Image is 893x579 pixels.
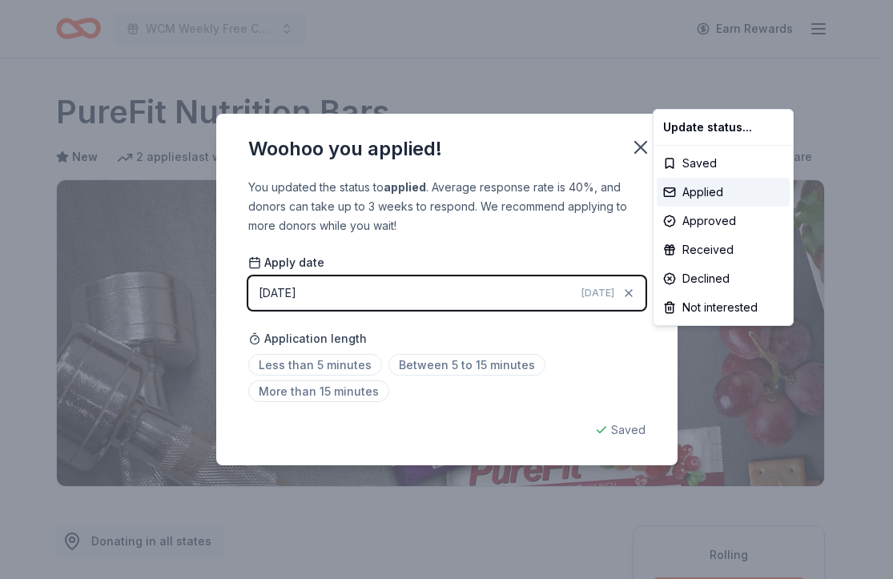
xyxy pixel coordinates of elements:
[657,178,790,207] div: Applied
[657,113,790,142] div: Update status...
[657,264,790,293] div: Declined
[657,207,790,235] div: Approved
[657,293,790,322] div: Not interested
[657,235,790,264] div: Received
[657,149,790,178] div: Saved
[146,19,274,38] span: WCM Weekly Free Community Bingo [GEOGRAPHIC_DATA] [US_STATE]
